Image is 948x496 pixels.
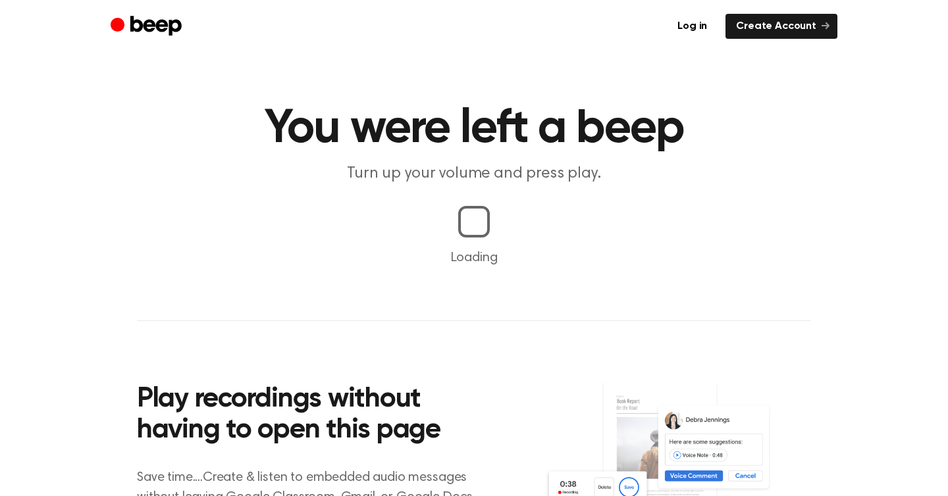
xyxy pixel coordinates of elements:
[667,14,718,39] a: Log in
[111,14,185,39] a: Beep
[16,248,932,268] p: Loading
[137,384,492,447] h2: Play recordings without having to open this page
[137,105,811,153] h1: You were left a beep
[221,163,727,185] p: Turn up your volume and press play.
[725,14,837,39] a: Create Account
